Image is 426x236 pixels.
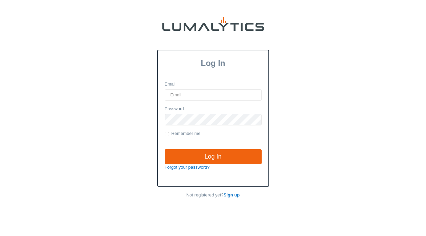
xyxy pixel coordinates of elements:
label: Remember me [165,131,201,137]
input: Email [165,89,262,101]
h3: Log In [158,58,268,68]
label: Email [165,81,176,88]
label: Password [165,106,184,112]
p: Not registered yet? [157,192,269,198]
img: lumalytics-black-e9b537c871f77d9ce8d3a6940f85695cd68c596e3f819dc492052d1098752254.png [162,17,264,31]
input: Log In [165,149,262,165]
a: Forgot your password? [165,165,210,170]
input: Remember me [165,132,169,136]
a: Sign up [224,192,240,197]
